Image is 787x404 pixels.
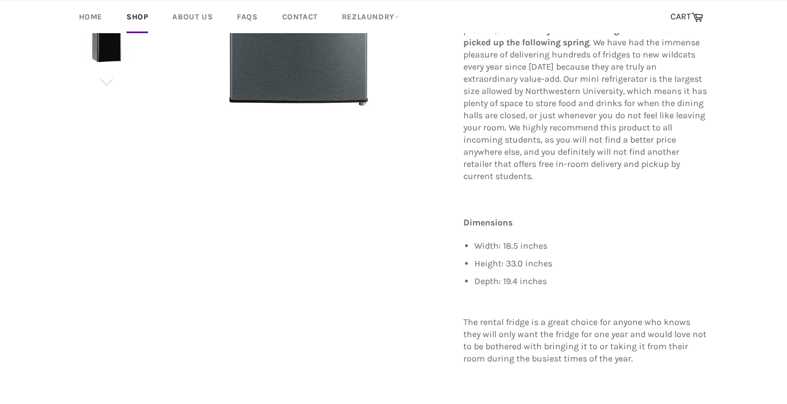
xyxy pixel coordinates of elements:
p: The rental fridge is a great choice for anyone who knows they will only want the fridge for one y... [463,316,709,365]
li: Height: 33.0 inches [474,258,709,270]
span: . We have had the immense pleasure of delivering hundreds of fridges to new wildcats every year s... [463,37,707,181]
span: The mini refrigerator is the quintessential RezEssentials product, [463,13,691,35]
li: Width: 18.5 inches [474,240,709,252]
a: FAQs [226,1,268,33]
a: Home [68,1,113,33]
a: CART [665,6,709,29]
a: About Us [161,1,224,33]
a: Shop [115,1,159,33]
img: Mini Refrigerator Rental [84,17,129,62]
strong: delivered to your dorm during move-in week and picked up the following spring [463,25,696,48]
a: RezLaundry [331,1,410,33]
strong: Dimensions [463,217,513,228]
a: Contact [271,1,329,33]
li: Depth: 19.4 inches [474,275,709,287]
